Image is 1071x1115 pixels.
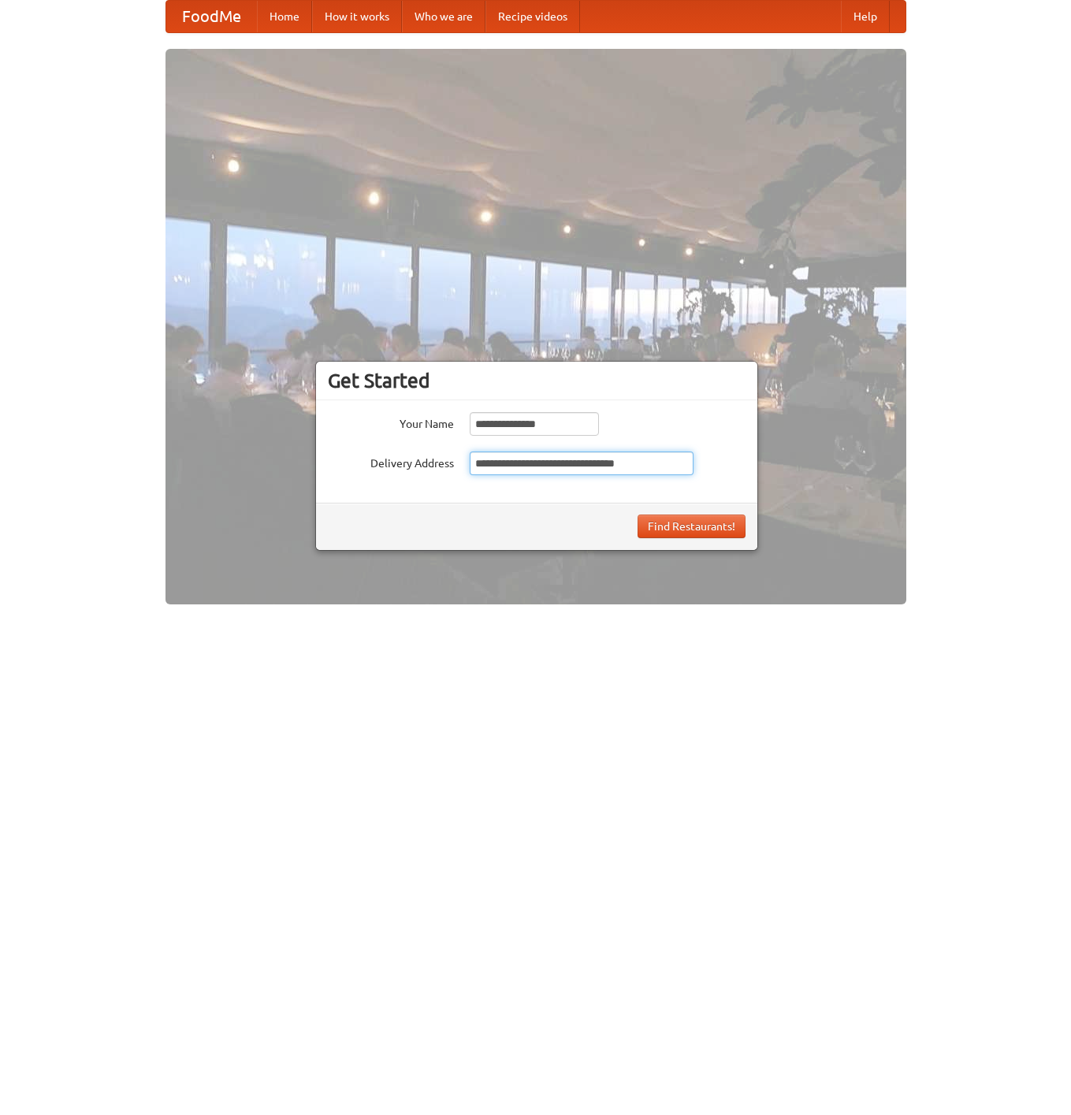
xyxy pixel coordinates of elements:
a: Home [257,1,312,32]
h3: Get Started [328,369,746,392]
a: Recipe videos [485,1,580,32]
a: How it works [312,1,402,32]
label: Your Name [328,412,454,432]
a: Help [841,1,890,32]
a: Who we are [402,1,485,32]
button: Find Restaurants! [638,515,746,538]
label: Delivery Address [328,452,454,471]
a: FoodMe [166,1,257,32]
